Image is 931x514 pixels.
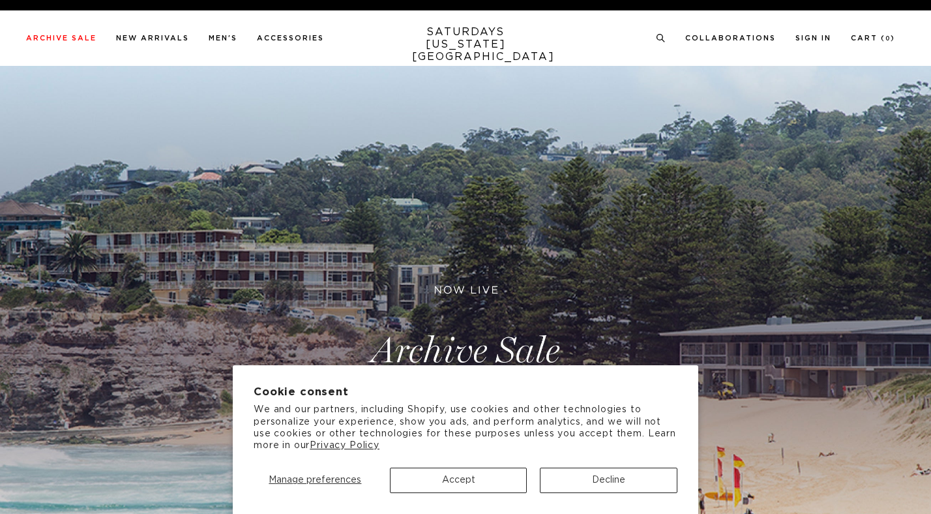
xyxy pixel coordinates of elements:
a: Cart (0) [851,35,895,42]
a: Privacy Policy [310,441,379,450]
button: Decline [540,468,677,493]
button: Manage preferences [254,468,377,493]
a: Accessories [257,35,324,42]
span: Manage preferences [269,476,361,485]
button: Accept [390,468,527,493]
p: We and our partners, including Shopify, use cookies and other technologies to personalize your ex... [254,404,677,451]
a: Archive Sale [26,35,96,42]
a: Collaborations [685,35,776,42]
a: New Arrivals [116,35,189,42]
h2: Cookie consent [254,386,677,399]
a: Sign In [795,35,831,42]
a: Men's [209,35,237,42]
a: SATURDAYS[US_STATE][GEOGRAPHIC_DATA] [412,26,520,63]
small: 0 [885,36,891,42]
